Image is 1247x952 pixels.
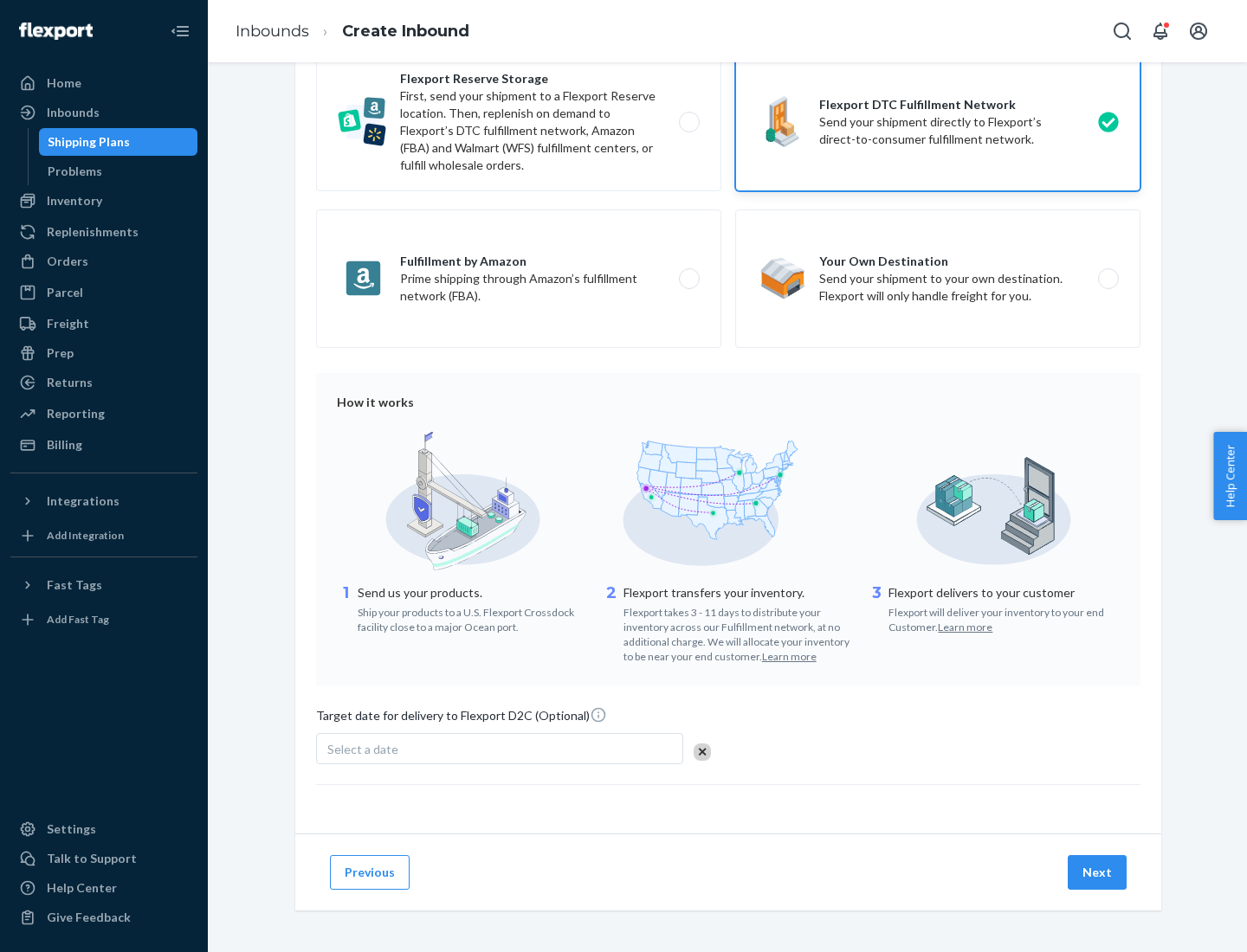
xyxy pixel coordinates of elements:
[10,248,197,275] a: Orders
[47,879,117,897] div: Help Center
[342,22,469,41] a: Create Inbound
[47,374,93,391] div: Returns
[47,612,109,627] div: Add Fast Tag
[10,874,197,902] a: Help Center
[10,522,197,550] a: Add Integration
[10,369,197,396] a: Returns
[1068,855,1127,890] button: Next
[1143,14,1178,48] button: Open notifications
[10,815,197,843] a: Settings
[1213,432,1247,520] button: Help Center
[47,820,96,838] div: Settings
[868,582,885,634] div: 3
[47,576,102,594] div: Fast Tags
[316,706,607,731] span: Target date for delivery to Flexport D2C (Optional)
[330,855,410,890] button: Previous
[47,492,120,510] div: Integrations
[48,133,130,151] div: Shipping Plans
[623,584,855,601] p: Flexport transfers your inventory.
[48,163,102,180] div: Problems
[10,310,197,338] a: Freight
[47,74,81,92] div: Home
[47,223,139,241] div: Replenishments
[888,584,1120,601] p: Flexport delivers to your customer
[47,284,83,301] div: Parcel
[10,218,197,246] a: Replenishments
[19,23,93,40] img: Flexport logo
[47,909,131,926] div: Give Feedback
[10,487,197,515] button: Integrations
[327,742,398,756] span: Select a date
[10,187,197,215] a: Inventory
[762,649,817,664] button: Learn more
[10,279,197,306] a: Parcel
[222,6,483,57] ol: breadcrumbs
[47,315,89,332] div: Freight
[10,339,197,367] a: Prep
[603,582,620,665] div: 2
[39,158,198,185] a: Problems
[236,22,309,41] a: Inbounds
[358,584,589,601] p: Send us your products.
[1105,14,1140,48] button: Open Search Box
[10,845,197,872] a: Talk to Support
[10,431,197,459] a: Billing
[10,99,197,126] a: Inbounds
[10,571,197,599] button: Fast Tags
[47,528,124,543] div: Add Integration
[623,601,855,665] div: Flexport takes 3 - 11 days to distribute your inventory across our Fulfillment network, at no add...
[1181,14,1216,48] button: Open account menu
[47,850,137,867] div: Talk to Support
[888,601,1120,634] div: Flexport will deliver your inventory to your end Customer.
[47,253,88,270] div: Orders
[163,14,197,48] button: Close Navigation
[47,405,105,422] div: Reporting
[10,69,197,97] a: Home
[39,128,198,156] a: Shipping Plans
[47,436,82,453] div: Billing
[337,394,1120,411] div: How it works
[10,606,197,634] a: Add Fast Tag
[47,192,102,209] div: Inventory
[47,344,74,362] div: Prep
[47,104,100,121] div: Inbounds
[337,582,354,634] div: 1
[10,400,197,428] a: Reporting
[938,620,992,634] button: Learn more
[10,904,197,931] button: Give Feedback
[358,601,589,634] div: Ship your products to a U.S. Flexport Crossdock facility close to a major Ocean port.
